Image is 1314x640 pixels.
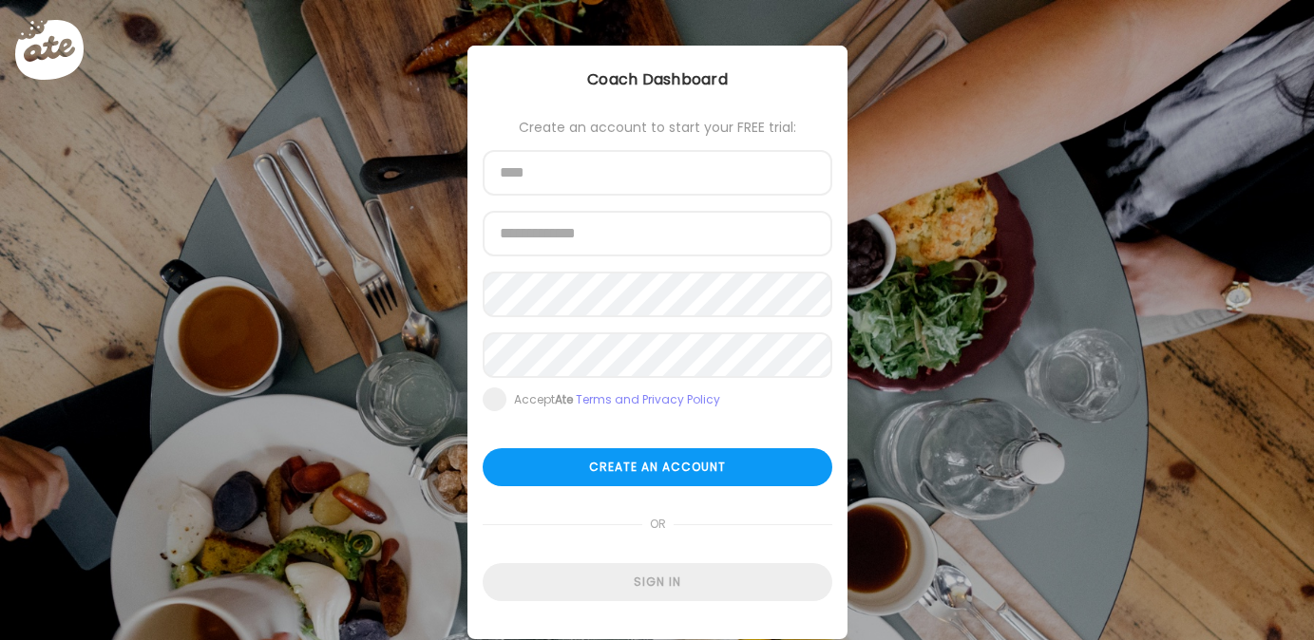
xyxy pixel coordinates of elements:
[641,505,673,543] span: or
[483,563,832,601] div: Sign in
[514,392,720,407] div: Accept
[467,68,847,91] div: Coach Dashboard
[483,448,832,486] div: Create an account
[483,120,832,135] div: Create an account to start your FREE trial:
[576,391,720,407] a: Terms and Privacy Policy
[555,391,573,407] b: Ate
